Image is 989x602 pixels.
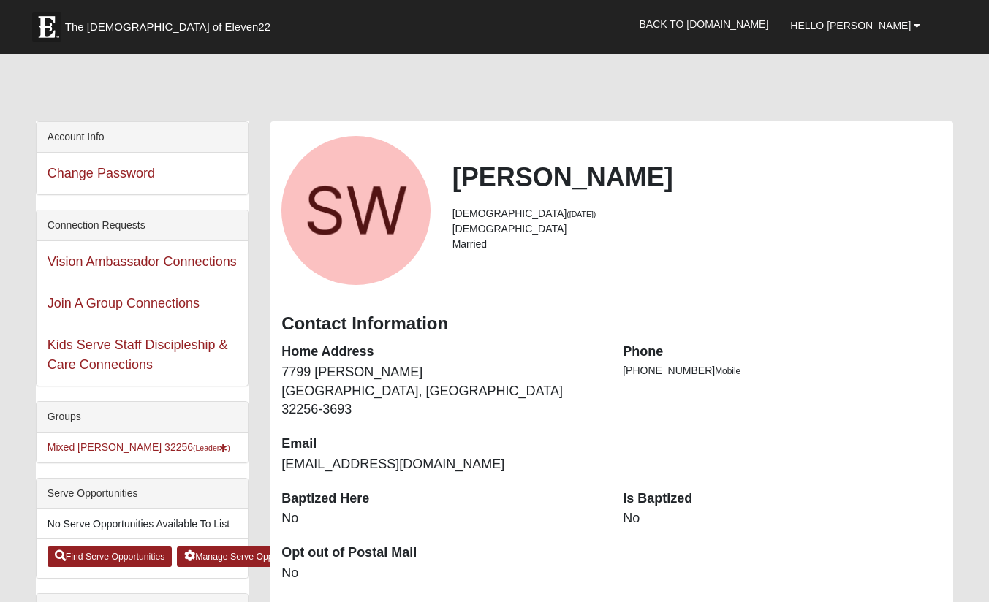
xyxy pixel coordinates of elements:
li: Married [452,237,943,252]
dt: Baptized Here [281,489,601,508]
small: ([DATE]) [567,210,596,218]
a: Mixed [PERSON_NAME] 32256(Leader) [48,441,230,453]
dt: Home Address [281,343,601,362]
span: Mobile [715,366,740,376]
a: Manage Serve Opportunities [177,546,317,567]
div: Connection Requests [37,210,248,241]
dd: No [623,509,942,528]
li: [DEMOGRAPHIC_DATA] [452,206,943,221]
span: Hello [PERSON_NAME] [790,20,911,31]
img: Eleven22 logo [32,12,61,42]
div: Serve Opportunities [37,479,248,509]
h2: [PERSON_NAME] [452,161,943,193]
dt: Email [281,435,601,454]
h3: Contact Information [281,313,942,335]
a: View Fullsize Photo [281,136,431,285]
dd: No [281,564,601,583]
a: Back to [DOMAIN_NAME] [628,6,779,42]
a: Find Serve Opportunities [48,546,173,567]
dt: Phone [623,343,942,362]
span: The [DEMOGRAPHIC_DATA] of Eleven22 [65,20,270,34]
a: Kids Serve Staff Discipleship & Care Connections [48,338,228,372]
div: Groups [37,402,248,433]
a: Join A Group Connections [48,296,200,310]
dt: Is Baptized [623,489,942,508]
a: Vision Ambassador Connections [48,254,237,269]
dt: Opt out of Postal Mail [281,544,601,563]
li: No Serve Opportunities Available To List [37,509,248,539]
div: Account Info [37,122,248,153]
dd: 7799 [PERSON_NAME] [GEOGRAPHIC_DATA], [GEOGRAPHIC_DATA] 32256-3693 [281,363,601,419]
a: Change Password [48,166,155,180]
li: [PHONE_NUMBER] [623,363,942,378]
dd: No [281,509,601,528]
a: Hello [PERSON_NAME] [779,7,931,44]
dd: [EMAIL_ADDRESS][DOMAIN_NAME] [281,455,601,474]
small: (Leader ) [193,443,230,452]
a: The [DEMOGRAPHIC_DATA] of Eleven22 [25,5,317,42]
li: [DEMOGRAPHIC_DATA] [452,221,943,237]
